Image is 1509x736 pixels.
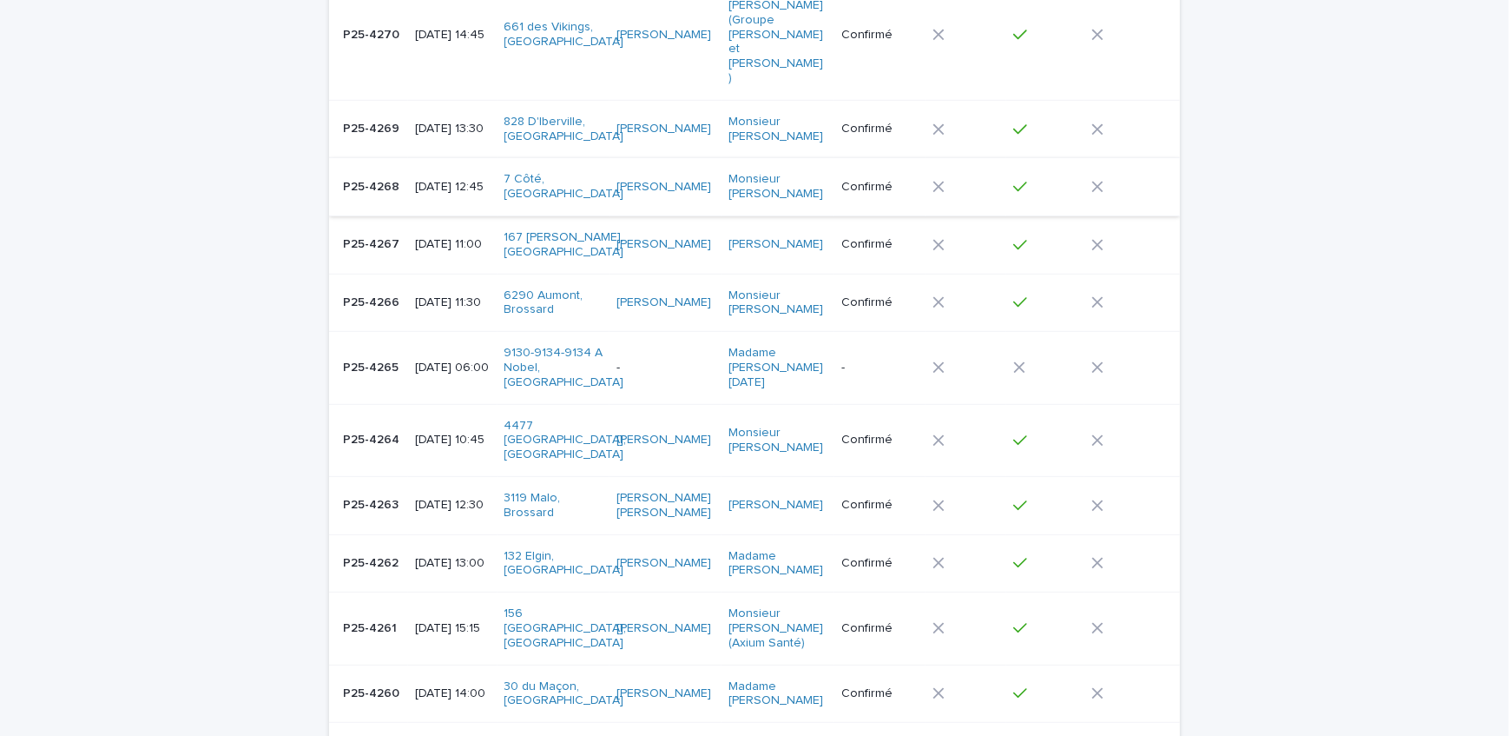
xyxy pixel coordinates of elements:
p: [DATE] 13:30 [415,122,491,136]
a: 30 du Maçon, [GEOGRAPHIC_DATA] [504,680,624,709]
a: Madame [PERSON_NAME][DATE] [728,346,825,389]
p: [DATE] 13:00 [415,556,491,571]
a: 828 D'Iberville, [GEOGRAPHIC_DATA] [504,115,624,144]
a: Monsieur [PERSON_NAME] (Axium Santé) [728,607,825,650]
a: 156 [GEOGRAPHIC_DATA], [GEOGRAPHIC_DATA] [504,607,627,650]
tr: P25-4269P25-4269 [DATE] 13:30828 D'Iberville, [GEOGRAPHIC_DATA] [PERSON_NAME] Monsieur [PERSON_NA... [329,100,1180,158]
a: [PERSON_NAME] [616,621,711,636]
p: [DATE] 14:45 [415,28,491,43]
a: Monsieur [PERSON_NAME] [728,172,825,202]
p: [DATE] 11:30 [415,295,491,310]
tr: P25-4268P25-4268 [DATE] 12:457 Côté, [GEOGRAPHIC_DATA] [PERSON_NAME] Monsieur [PERSON_NAME] Confirmé [329,158,1180,216]
a: [PERSON_NAME] [616,28,711,43]
a: Madame [PERSON_NAME] [728,680,825,709]
p: P25-4266 [343,292,403,310]
a: 3119 Malo, Brossard [504,491,601,521]
p: P25-4267 [343,234,403,252]
p: Confirmé [841,180,919,195]
p: P25-4261 [343,618,400,636]
p: Confirmé [841,498,919,513]
p: P25-4265 [343,357,402,375]
p: Confirmé [841,28,919,43]
p: P25-4268 [343,176,403,195]
p: [DATE] 11:00 [415,237,491,252]
a: 132 Elgin, [GEOGRAPHIC_DATA] [504,549,624,579]
tr: P25-4267P25-4267 [DATE] 11:00167 [PERSON_NAME], [GEOGRAPHIC_DATA] [PERSON_NAME] [PERSON_NAME] Con... [329,216,1180,275]
a: [PERSON_NAME] [616,686,711,701]
a: [PERSON_NAME] [616,295,711,310]
a: [PERSON_NAME] [PERSON_NAME] [616,491,713,521]
a: [PERSON_NAME] [728,237,823,252]
p: P25-4269 [343,118,403,136]
tr: P25-4263P25-4263 [DATE] 12:303119 Malo, Brossard [PERSON_NAME] [PERSON_NAME] [PERSON_NAME] Confirmé [329,477,1180,535]
a: [PERSON_NAME] [728,498,823,513]
p: P25-4262 [343,553,402,571]
p: P25-4263 [343,494,402,513]
a: 167 [PERSON_NAME], [GEOGRAPHIC_DATA] [504,230,624,260]
a: [PERSON_NAME] [616,122,711,136]
a: 661 des Vikings, [GEOGRAPHIC_DATA] [504,20,624,50]
p: [DATE] 06:00 [415,361,491,375]
p: Confirmé [841,621,919,636]
p: [DATE] 14:00 [415,686,491,701]
p: Confirmé [841,237,919,252]
a: [PERSON_NAME] [616,433,711,448]
p: Confirmé [841,686,919,701]
tr: P25-4261P25-4261 [DATE] 15:15156 [GEOGRAPHIC_DATA], [GEOGRAPHIC_DATA] [PERSON_NAME] Monsieur [PER... [329,593,1180,665]
tr: P25-4262P25-4262 [DATE] 13:00132 Elgin, [GEOGRAPHIC_DATA] [PERSON_NAME] Madame [PERSON_NAME] Conf... [329,534,1180,593]
p: [DATE] 12:45 [415,180,491,195]
p: Confirmé [841,122,919,136]
tr: P25-4266P25-4266 [DATE] 11:306290 Aumont, Brossard [PERSON_NAME] Monsieur [PERSON_NAME] Confirmé [329,274,1180,332]
a: 4477 [GEOGRAPHIC_DATA], [GEOGRAPHIC_DATA] [504,419,627,462]
p: Confirmé [841,433,919,448]
a: [PERSON_NAME] [616,180,711,195]
p: P25-4270 [343,24,403,43]
p: Confirmé [841,295,919,310]
tr: P25-4260P25-4260 [DATE] 14:0030 du Maçon, [GEOGRAPHIC_DATA] [PERSON_NAME] Madame [PERSON_NAME] Co... [329,665,1180,723]
a: [PERSON_NAME] [616,556,711,571]
p: - [616,361,713,375]
p: - [841,361,919,375]
a: 6290 Aumont, Brossard [504,288,601,318]
p: [DATE] 12:30 [415,498,491,513]
a: Monsieur [PERSON_NAME] [728,115,825,144]
p: [DATE] 10:45 [415,433,491,448]
tr: P25-4265P25-4265 [DATE] 06:009130-9134-9134 A Nobel, [GEOGRAPHIC_DATA] -Madame [PERSON_NAME][DATE] - [329,332,1180,404]
a: Monsieur [PERSON_NAME] [728,288,825,318]
a: 9130-9134-9134 A Nobel, [GEOGRAPHIC_DATA] [504,346,624,389]
p: [DATE] 15:15 [415,621,491,636]
a: Monsieur [PERSON_NAME] [728,426,825,455]
a: Madame [PERSON_NAME] [728,549,825,579]
tr: P25-4264P25-4264 [DATE] 10:454477 [GEOGRAPHIC_DATA], [GEOGRAPHIC_DATA] [PERSON_NAME] Monsieur [PE... [329,404,1180,476]
a: [PERSON_NAME] [616,237,711,252]
a: 7 Côté, [GEOGRAPHIC_DATA] [504,172,624,202]
p: P25-4264 [343,429,403,448]
p: Confirmé [841,556,919,571]
p: P25-4260 [343,683,403,701]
